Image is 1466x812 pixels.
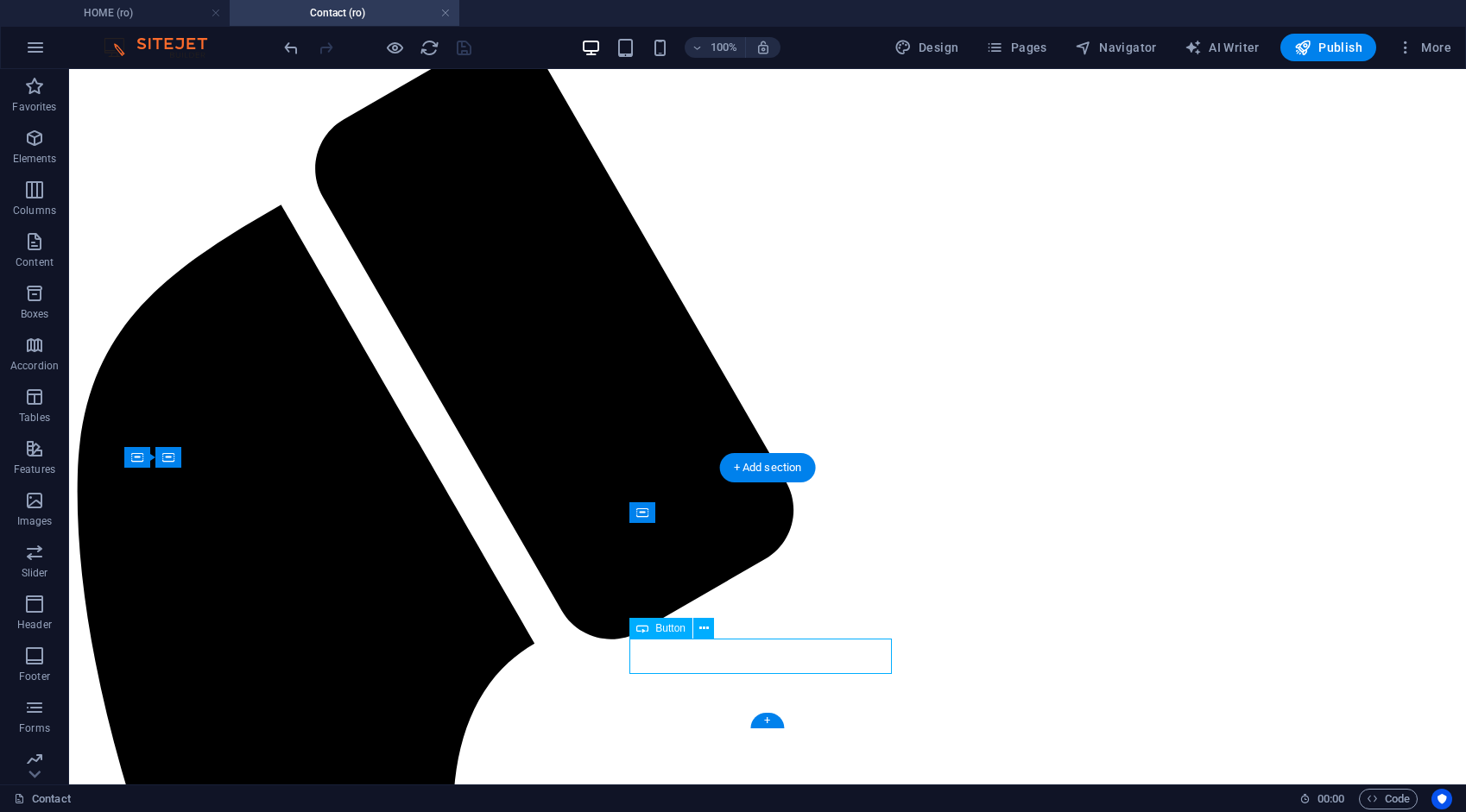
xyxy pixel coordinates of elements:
p: Footer [19,670,50,683]
span: More [1397,39,1451,56]
div: + Add section [720,453,816,482]
i: Reload page [420,38,439,58]
p: Slider [22,566,48,580]
div: Design (Ctrl+Alt+Y) [888,34,966,61]
button: reload [419,37,439,58]
button: Code [1359,789,1418,809]
span: Navigator [1075,39,1157,56]
span: Pages [986,39,1046,56]
p: Forms [19,721,50,735]
p: Favorites [12,100,56,114]
h6: Session time [1299,789,1345,809]
span: Button [655,623,686,633]
button: 100% [685,37,746,58]
p: Boxes [21,307,49,321]
button: Navigator [1068,34,1164,61]
p: Features [14,463,55,476]
p: Accordion [10,359,59,373]
span: 00 00 [1318,789,1344,809]
span: Publish [1294,39,1362,56]
span: Design [894,39,959,56]
span: AI Writer [1185,39,1260,56]
p: Images [17,514,53,528]
button: Click here to leave preview mode and continue editing [384,37,405,58]
button: Publish [1280,34,1376,61]
span: : [1330,792,1332,805]
h4: Contact (ro) [230,3,459,22]
p: Header [17,618,52,632]
div: + [750,713,784,728]
button: undo [281,37,301,58]
button: Usercentrics [1431,789,1452,809]
i: Undo: Change menu items (Ctrl+Z) [281,38,301,58]
button: More [1390,34,1458,61]
button: Pages [979,34,1053,61]
p: Content [16,255,54,269]
button: Design [888,34,966,61]
button: AI Writer [1178,34,1267,61]
span: Code [1367,789,1410,809]
p: Elements [13,152,57,166]
a: Click to cancel selection. Double-click to open Pages [14,789,71,809]
h6: 100% [711,37,738,58]
img: Editor Logo [99,37,229,58]
p: Tables [19,411,50,425]
i: On resize automatically adjust zoom level to fit chosen device. [755,40,771,55]
p: Columns [13,204,56,217]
